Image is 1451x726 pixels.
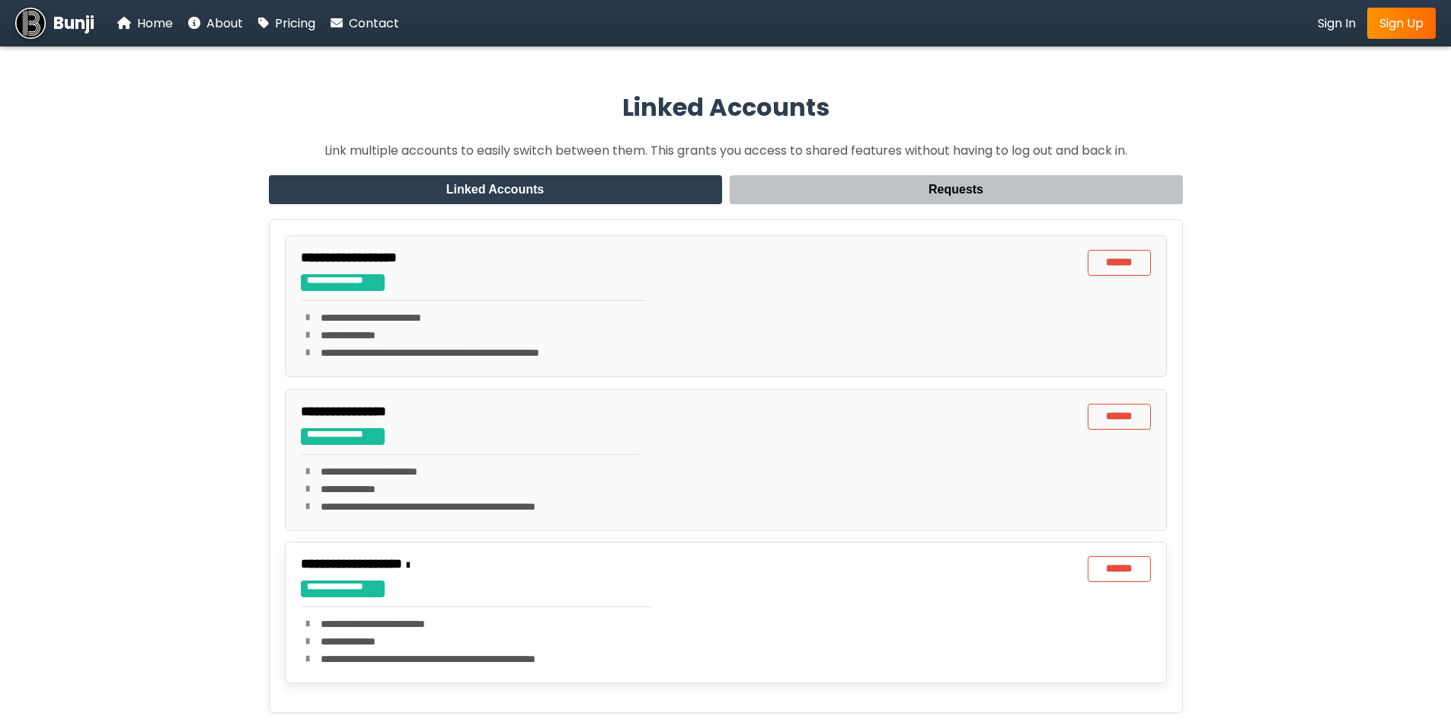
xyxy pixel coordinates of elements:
[53,11,94,36] span: Bunji
[15,8,46,38] img: Bunji Dental Referral Management
[269,175,722,204] button: Linked Accounts
[117,14,173,33] a: Home
[349,14,399,32] span: Contact
[275,14,315,32] span: Pricing
[730,175,1183,204] button: Requests
[1379,14,1424,32] span: Sign Up
[137,14,173,32] span: Home
[269,141,1183,160] p: Link multiple accounts to easily switch between them. This grants you access to shared features w...
[15,8,94,38] a: Bunji
[188,14,243,33] a: About
[206,14,243,32] span: About
[1318,14,1356,33] a: Sign In
[269,89,1183,126] h2: Linked Accounts
[258,14,315,33] a: Pricing
[1367,8,1436,39] a: Sign Up
[331,14,399,33] a: Contact
[1318,14,1356,32] span: Sign In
